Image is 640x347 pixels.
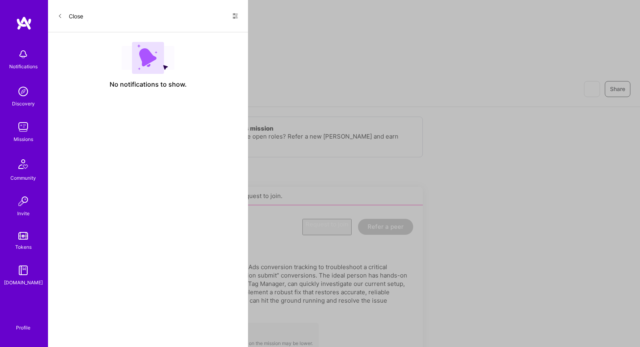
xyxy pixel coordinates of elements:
[16,323,30,331] div: Profile
[15,243,32,251] div: Tokens
[18,232,28,240] img: tokens
[14,155,33,174] img: Community
[15,83,31,99] img: discovery
[4,278,43,287] div: [DOMAIN_NAME]
[15,46,31,62] img: bell
[13,315,33,331] a: Profile
[15,262,31,278] img: guide book
[9,62,38,71] div: Notifications
[14,135,33,143] div: Missions
[122,42,174,74] img: empty
[12,99,35,108] div: Discovery
[16,16,32,30] img: logo
[17,209,30,218] div: Invite
[110,80,187,89] span: No notifications to show.
[58,10,83,22] button: Close
[15,193,31,209] img: Invite
[15,119,31,135] img: teamwork
[10,174,36,182] div: Community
